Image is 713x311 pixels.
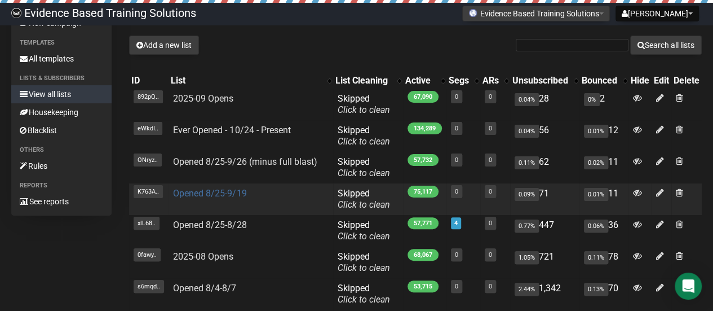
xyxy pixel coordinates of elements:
a: 0 [455,188,458,195]
span: Skipped [338,188,390,210]
a: See reports [11,192,112,211]
a: Opened 8/4-8/7 [173,283,236,294]
a: 0 [455,156,458,164]
span: 0.04% [515,93,539,106]
td: 56 [510,120,579,152]
span: Skipped [338,220,390,242]
a: Click to clean [338,231,390,242]
span: Skipped [338,283,390,305]
a: Blacklist [11,121,112,139]
div: Hide [631,75,649,86]
span: 68,067 [408,249,439,261]
span: eWkdI.. [134,122,162,135]
span: 0.01% [584,188,608,201]
span: 0.06% [584,220,608,233]
div: Segs [449,75,469,86]
a: All templates [11,50,112,68]
td: 2 [579,89,628,120]
a: Click to clean [338,262,390,273]
th: ID: No sort applied, sorting is disabled [129,73,169,89]
span: 0.13% [584,283,608,296]
div: List Cleaning [335,75,392,86]
span: Skipped [338,93,390,115]
a: 2025-09 Opens [173,93,233,104]
a: Ever Opened - 10/24 - Present [173,125,290,135]
a: Click to clean [338,294,390,305]
span: 0% [584,93,600,106]
th: Unsubscribed: No sort applied, activate to apply an ascending sort [510,73,579,89]
a: 0 [489,283,492,290]
a: Click to clean [338,104,390,115]
span: ONryz.. [134,154,162,167]
img: 6a635aadd5b086599a41eda90e0773ac [11,8,21,18]
a: 0 [489,188,492,195]
td: 11 [579,152,628,183]
span: 75,117 [408,186,439,198]
td: 28 [510,89,579,120]
a: 0 [455,283,458,290]
span: 0.01% [584,125,608,138]
div: ARs [482,75,499,86]
a: Opened 8/25-9/19 [173,188,246,199]
span: 0.04% [515,125,539,138]
td: 36 [579,215,628,247]
a: 0 [489,93,492,100]
button: Add a new list [129,36,199,55]
th: Delete: No sort applied, sorting is disabled [671,73,702,89]
a: Click to clean [338,199,390,210]
th: Hide: No sort applied, sorting is disabled [628,73,652,89]
th: Segs: No sort applied, activate to apply an ascending sort [446,73,480,89]
a: Opened 8/25-9/26 (minus full blast) [173,156,317,167]
a: Housekeeping [11,103,112,121]
span: 0.09% [515,188,539,201]
li: Others [11,143,112,157]
span: xlL68.. [134,217,160,230]
button: [PERSON_NAME] [615,6,699,21]
button: Evidence Based Training Solutions [462,6,610,21]
a: 0 [489,251,492,259]
button: Search all lists [630,36,702,55]
a: View all lists [11,85,112,103]
div: Delete [674,75,699,86]
span: 53,715 [408,281,439,292]
span: 67,090 [408,91,439,103]
span: 1.05% [515,251,539,264]
span: s6mqd.. [134,280,164,293]
li: Reports [11,179,112,192]
td: 71 [510,183,579,215]
span: 57,732 [408,154,439,166]
img: favicons [468,8,477,17]
span: 0.02% [584,156,608,169]
a: 0 [455,125,458,132]
td: 11 [579,183,628,215]
th: List Cleaning: No sort applied, activate to apply an ascending sort [333,73,403,89]
a: 0 [489,220,492,227]
span: Skipped [338,125,390,147]
td: 12 [579,120,628,152]
a: 0 [489,156,492,164]
th: Active: No sort applied, activate to apply an ascending sort [403,73,446,89]
span: 892pQ.. [134,90,163,103]
span: 134,289 [408,122,442,134]
td: 78 [579,247,628,278]
a: 0 [489,125,492,132]
div: ID [131,75,166,86]
td: 447 [510,215,579,247]
span: Skipped [338,251,390,273]
span: Skipped [338,156,390,178]
a: Click to clean [338,168,390,178]
td: 62 [510,152,579,183]
a: 0 [455,93,458,100]
td: 70 [579,278,628,310]
span: K763A.. [134,185,163,198]
th: ARs: No sort applied, activate to apply an ascending sort [480,73,510,89]
li: Lists & subscribers [11,72,112,85]
a: Opened 8/25-8/28 [173,220,246,230]
a: Rules [11,157,112,175]
th: List: No sort applied, activate to apply an ascending sort [169,73,333,89]
td: 1,342 [510,278,579,310]
td: 721 [510,247,579,278]
li: Templates [11,36,112,50]
th: Bounced: No sort applied, activate to apply an ascending sort [579,73,628,89]
div: Active [405,75,435,86]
